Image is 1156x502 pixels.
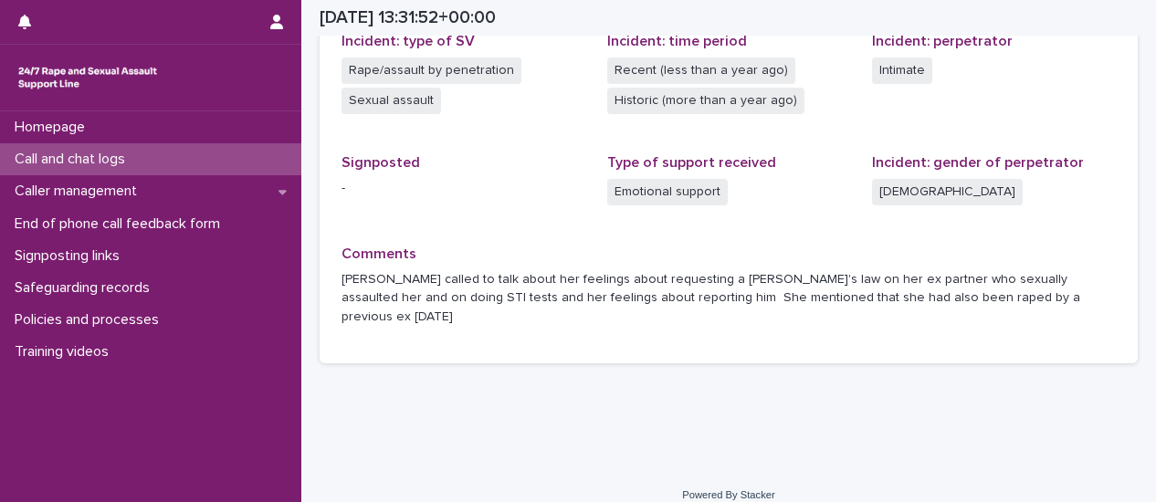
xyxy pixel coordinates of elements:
[7,311,173,329] p: Policies and processes
[342,88,441,114] span: Sexual assault
[7,119,100,136] p: Homepage
[342,179,585,198] p: -
[15,59,161,96] img: rhQMoQhaT3yELyF149Cw
[342,246,416,261] span: Comments
[607,58,795,84] span: Recent (less than a year ago)
[7,151,140,168] p: Call and chat logs
[607,179,728,205] span: Emotional support
[342,270,1116,327] p: [PERSON_NAME] called to talk about her feelings about requesting a [PERSON_NAME]'s law on her ex ...
[342,58,521,84] span: Rape/assault by penetration
[607,34,747,48] span: Incident: time period
[872,34,1013,48] span: Incident: perpetrator
[7,279,164,297] p: Safeguarding records
[320,7,496,28] h2: [DATE] 13:31:52+00:00
[607,88,804,114] span: Historic (more than a year ago)
[872,58,932,84] span: Intimate
[7,247,134,265] p: Signposting links
[872,155,1084,170] span: Incident: gender of perpetrator
[682,489,774,500] a: Powered By Stacker
[607,155,776,170] span: Type of support received
[342,155,420,170] span: Signposted
[7,343,123,361] p: Training videos
[7,183,152,200] p: Caller management
[342,34,475,48] span: Incident: type of SV
[872,179,1023,205] span: [DEMOGRAPHIC_DATA]
[7,215,235,233] p: End of phone call feedback form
